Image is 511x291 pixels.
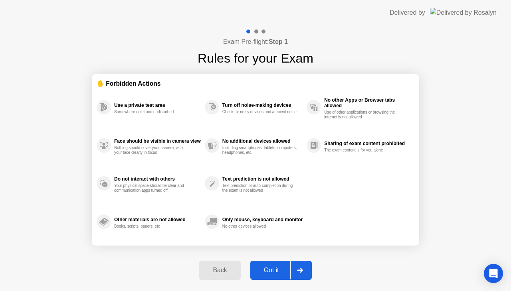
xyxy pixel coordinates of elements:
div: Open Intercom Messenger [484,264,503,283]
div: No other Apps or Browser tabs allowed [324,97,410,108]
div: The exam content is for you alone [324,148,400,153]
div: Check for noisy devices and ambient noise [222,110,298,114]
img: Delivered by Rosalyn [430,8,497,17]
div: Only mouse, keyboard and monitor [222,217,303,222]
div: Do not interact with others [114,176,201,182]
div: No other devices allowed [222,224,298,229]
div: ✋ Forbidden Actions [97,79,414,88]
div: Books, scripts, papers, etc [114,224,190,229]
div: Somewhere quiet and undisturbed [114,110,190,114]
h4: Exam Pre-flight: [223,37,288,47]
div: Delivered by [390,8,425,18]
div: Use a private test area [114,102,201,108]
div: Your physical space should be clear and communication apps turned off [114,183,190,193]
div: Use of other applications or browsing the internet is not allowed [324,110,400,120]
div: Back [202,267,238,274]
button: Back [199,261,240,280]
div: Sharing of exam content prohibited [324,141,410,146]
b: Step 1 [269,38,288,45]
button: Got it [250,261,312,280]
div: Text prediction is not allowed [222,176,303,182]
div: Turn off noise-making devices [222,102,303,108]
div: Face should be visible in camera view [114,138,201,144]
div: Including smartphones, tablets, computers, headphones, etc. [222,145,298,155]
div: Nothing should cover your camera, with your face clearly in focus [114,145,190,155]
div: Other materials are not allowed [114,217,201,222]
h1: Rules for your Exam [198,49,313,68]
div: Got it [253,267,290,274]
div: Text prediction or auto-completion during the exam is not allowed [222,183,298,193]
div: No additional devices allowed [222,138,303,144]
